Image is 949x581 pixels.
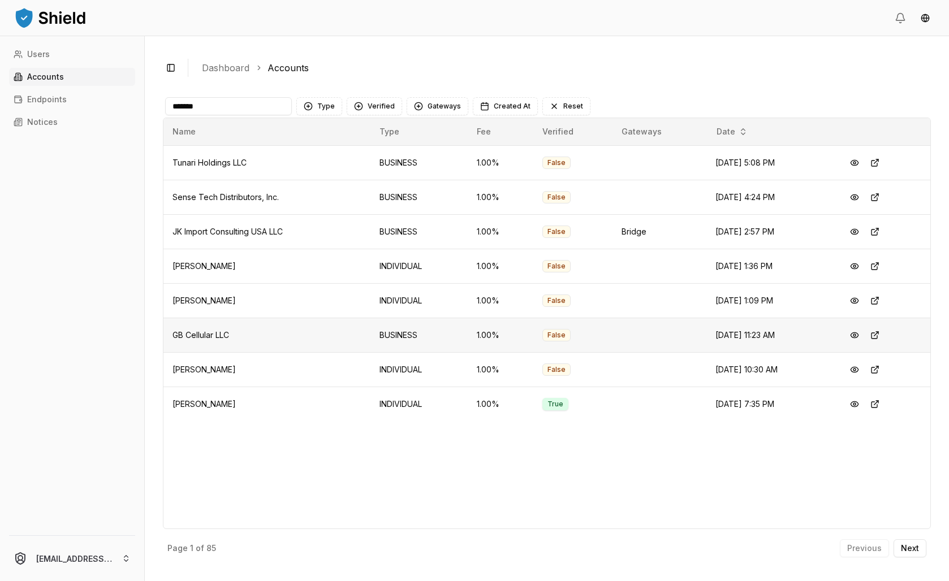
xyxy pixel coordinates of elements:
td: BUSINESS [370,214,468,249]
span: 1.00 % [477,399,499,409]
span: JK Import Consulting USA LLC [172,227,283,236]
button: Next [894,539,926,557]
span: [DATE] 2:57 PM [715,227,774,236]
span: 1.00 % [477,261,499,271]
span: [PERSON_NAME] [172,399,236,409]
span: 1.00 % [477,158,499,167]
p: [EMAIL_ADDRESS][PERSON_NAME][DOMAIN_NAME] [36,553,113,565]
p: Next [901,544,919,552]
button: Type [296,97,342,115]
span: [PERSON_NAME] [172,261,236,271]
p: Notices [27,118,58,126]
span: [PERSON_NAME] [172,365,236,374]
th: Type [370,118,468,145]
span: GB Cellular LLC [172,330,229,340]
td: BUSINESS [370,318,468,352]
p: Accounts [27,73,64,81]
a: Endpoints [9,90,135,109]
p: Page [167,544,188,552]
span: 1.00 % [477,192,499,202]
span: [DATE] 1:36 PM [715,261,773,271]
span: [DATE] 10:30 AM [715,365,778,374]
span: Created At [494,102,530,111]
span: [DATE] 4:24 PM [715,192,775,202]
span: Sense Tech Distributors, Inc. [172,192,279,202]
a: Accounts [9,68,135,86]
td: INDIVIDUAL [370,387,468,421]
p: of [196,544,204,552]
button: Reset filters [542,97,590,115]
a: Accounts [268,61,309,75]
a: Users [9,45,135,63]
p: Endpoints [27,96,67,103]
span: 1.00 % [477,296,499,305]
span: 1.00 % [477,330,499,340]
span: [DATE] 1:09 PM [715,296,773,305]
p: 1 [190,544,193,552]
th: Fee [468,118,533,145]
span: [DATE] 7:35 PM [715,399,774,409]
span: [PERSON_NAME] [172,296,236,305]
span: [DATE] 5:08 PM [715,158,775,167]
button: Verified [347,97,402,115]
p: 85 [206,544,216,552]
button: Date [712,123,752,141]
th: Name [163,118,370,145]
span: [DATE] 11:23 AM [715,330,775,340]
button: [EMAIL_ADDRESS][PERSON_NAME][DOMAIN_NAME] [5,540,140,576]
span: Bridge [622,227,646,236]
button: Created At [473,97,538,115]
td: INDIVIDUAL [370,283,468,318]
td: INDIVIDUAL [370,249,468,283]
span: 1.00 % [477,227,499,236]
nav: breadcrumb [202,61,922,75]
th: Verified [533,118,612,145]
span: Tunari Holdings LLC [172,158,247,167]
td: BUSINESS [370,145,468,180]
td: INDIVIDUAL [370,352,468,387]
p: Users [27,50,50,58]
button: Gateways [407,97,468,115]
a: Dashboard [202,61,249,75]
span: 1.00 % [477,365,499,374]
img: ShieldPay Logo [14,6,87,29]
th: Gateways [612,118,706,145]
a: Notices [9,113,135,131]
td: BUSINESS [370,180,468,214]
